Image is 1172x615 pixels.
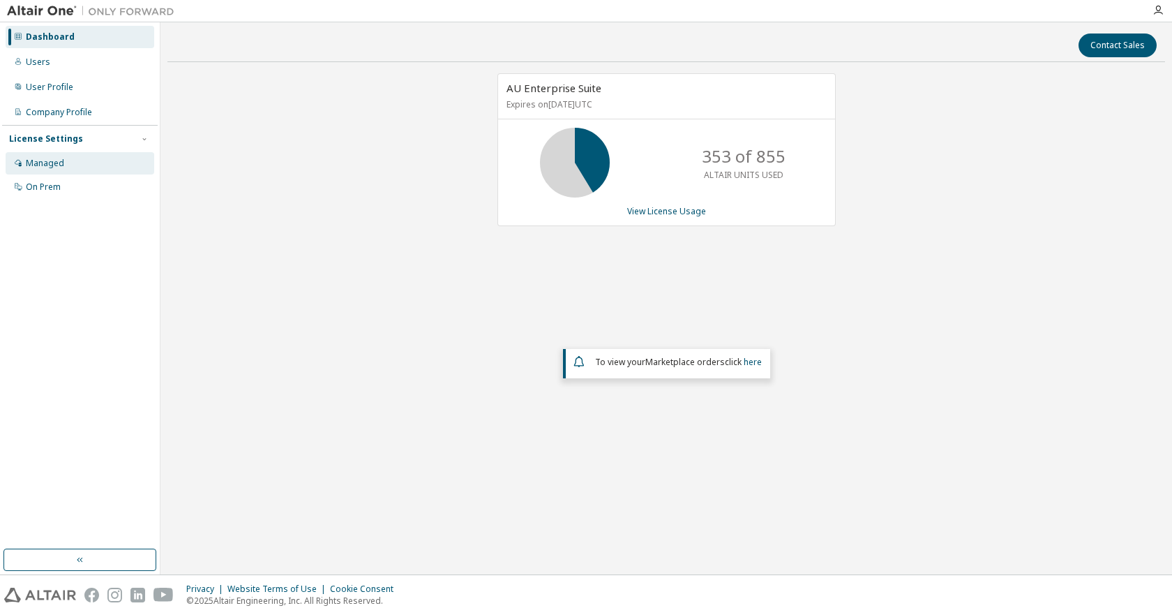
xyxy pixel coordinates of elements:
div: Managed [26,158,64,169]
img: Altair One [7,4,181,18]
div: License Settings [9,133,83,145]
button: Contact Sales [1079,34,1157,57]
em: Marketplace orders [645,356,725,368]
a: View License Usage [627,205,706,217]
div: On Prem [26,181,61,193]
div: Website Terms of Use [227,584,330,595]
a: here [744,356,762,368]
div: Privacy [186,584,227,595]
div: Cookie Consent [330,584,402,595]
span: To view your click [595,356,762,368]
div: Company Profile [26,107,92,118]
img: linkedin.svg [130,588,145,602]
span: AU Enterprise Suite [506,81,601,95]
p: ALTAIR UNITS USED [704,169,783,181]
p: 353 of 855 [702,145,786,168]
img: youtube.svg [153,588,174,602]
p: © 2025 Altair Engineering, Inc. All Rights Reserved. [186,595,402,607]
img: facebook.svg [84,588,99,602]
img: altair_logo.svg [4,588,76,602]
div: Users [26,57,50,68]
div: Dashboard [26,31,75,43]
p: Expires on [DATE] UTC [506,98,823,110]
div: User Profile [26,82,73,93]
img: instagram.svg [107,588,122,602]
